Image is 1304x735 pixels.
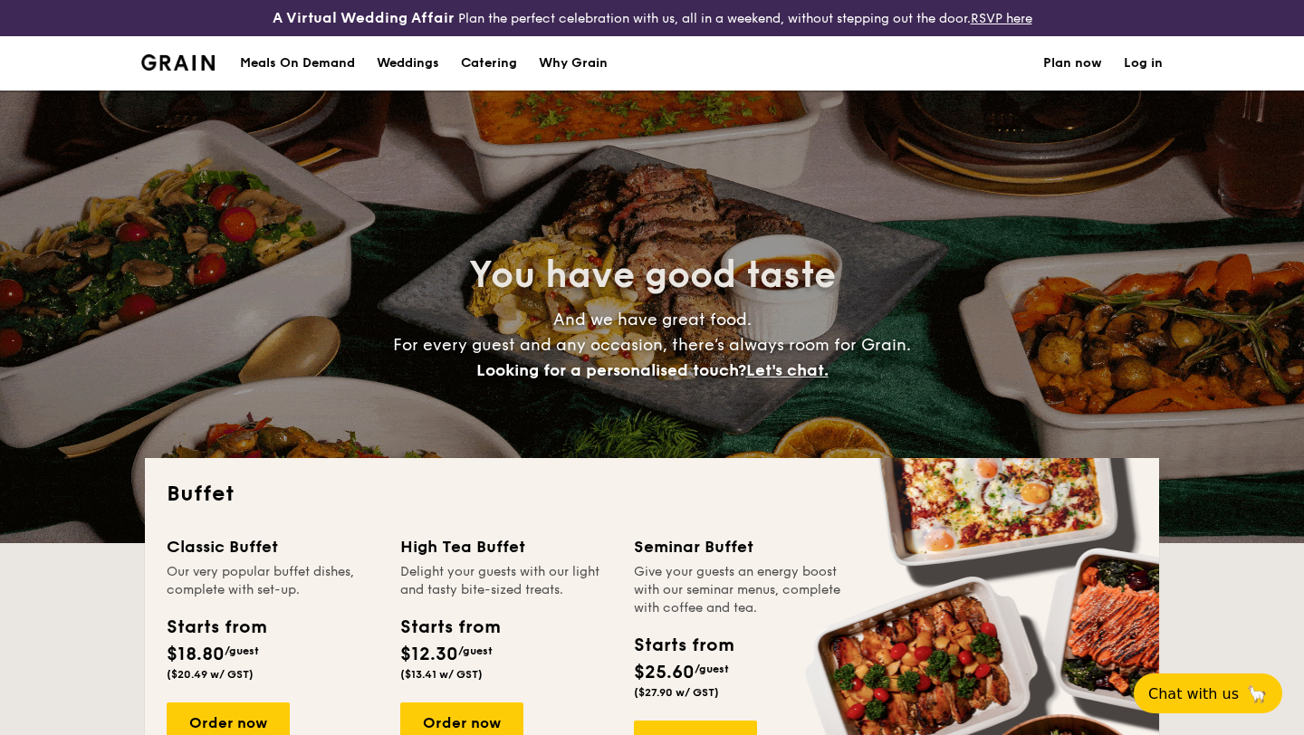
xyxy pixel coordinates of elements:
h4: A Virtual Wedding Affair [273,7,455,29]
a: Meals On Demand [229,36,366,91]
a: Catering [450,36,528,91]
div: Plan the perfect celebration with us, all in a weekend, without stepping out the door. [217,7,1087,29]
span: Let's chat. [746,360,829,380]
span: ($20.49 w/ GST) [167,668,254,681]
div: Delight your guests with our light and tasty bite-sized treats. [400,563,612,599]
a: Plan now [1043,36,1102,91]
div: High Tea Buffet [400,534,612,559]
div: Our very popular buffet dishes, complete with set-up. [167,563,379,599]
span: Chat with us [1148,685,1239,702]
button: Chat with us🦙 [1134,673,1282,713]
span: /guest [695,663,729,675]
div: Classic Buffet [167,534,379,559]
a: Weddings [366,36,450,91]
span: And we have great food. For every guest and any occasion, there’s always room for Grain. [393,310,911,380]
div: Starts from [634,632,733,659]
span: /guest [225,644,259,657]
a: RSVP here [971,11,1032,26]
img: Grain [141,54,215,71]
span: Looking for a personalised touch? [476,360,746,380]
div: Give your guests an energy boost with our seminar menus, complete with coffee and tea. [634,563,846,617]
div: Seminar Buffet [634,534,846,559]
a: Log in [1124,36,1163,91]
div: Weddings [377,36,439,91]
span: /guest [458,644,493,657]
span: ($27.90 w/ GST) [634,686,719,699]
span: $12.30 [400,644,458,665]
div: Meals On Demand [240,36,355,91]
h1: Catering [461,36,517,91]
a: Why Grain [528,36,618,91]
span: $25.60 [634,662,695,683]
div: Starts from [400,614,499,641]
h2: Buffet [167,480,1137,509]
span: $18.80 [167,644,225,665]
span: ($13.41 w/ GST) [400,668,483,681]
span: You have good taste [469,253,836,297]
div: Why Grain [539,36,608,91]
div: Starts from [167,614,265,641]
span: 🦙 [1246,683,1268,704]
a: Logotype [141,54,215,71]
